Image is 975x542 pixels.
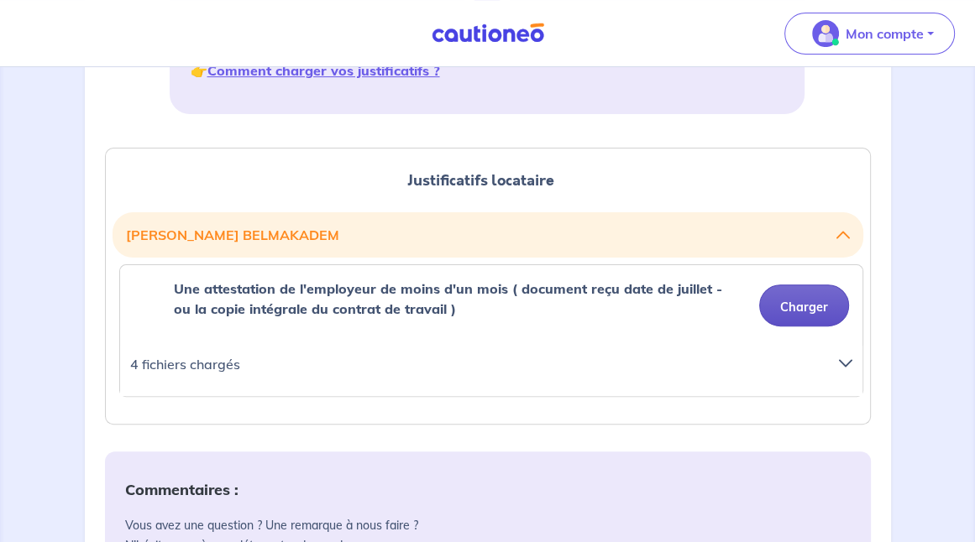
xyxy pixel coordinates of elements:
button: Charger [759,284,849,326]
p: 👉 [190,60,784,81]
img: illu_account_valid_menu.svg [812,20,839,47]
img: Cautioneo [425,23,551,44]
div: categoryName: une-attestation-de-lemployeur-de-moins-dun-mois-document-recu-date-de-juillet-ou-la... [119,264,863,397]
span: Justificatifs locataire [407,169,554,191]
button: [PERSON_NAME] BELMAKADEM [126,219,850,251]
p: Mon compte [846,23,924,44]
strong: Une attestation de l'employeur de moins d'un mois ( document reçu date de juillet - ou la copie i... [174,280,722,317]
p: 4 fichiers chargés [130,352,799,376]
button: illu_account_valid_menu.svgMon compte [784,13,955,55]
a: Comment charger vos justificatifs ? [207,62,439,79]
div: 4 fichiers chargés [110,352,873,389]
strong: Commentaires : [125,480,239,499]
